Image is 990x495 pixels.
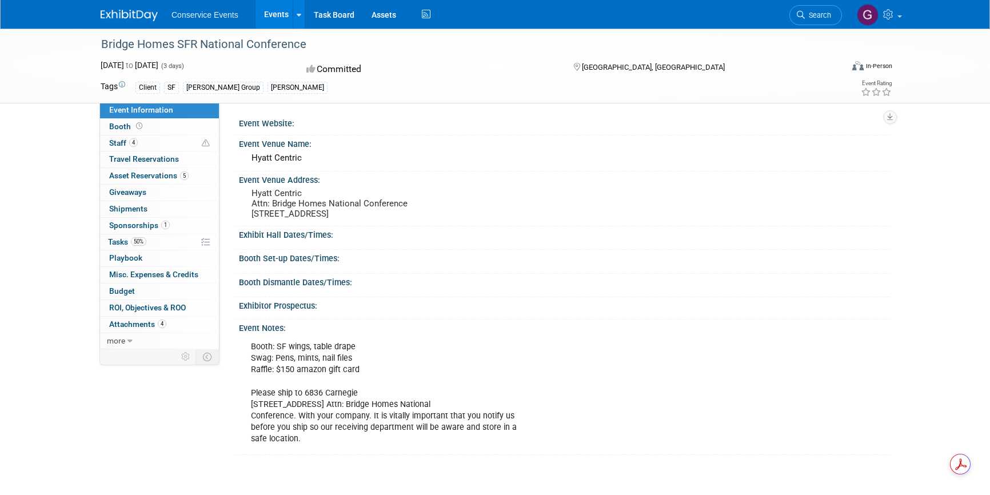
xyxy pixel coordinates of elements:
[97,34,825,55] div: Bridge Homes SFR National Conference
[100,185,219,201] a: Giveaways
[100,135,219,151] a: Staff4
[239,171,889,186] div: Event Venue Address:
[243,336,763,450] div: Booth: SF wings, table drape Swag: Pens, mints, nail files Raffle: $150 amazon gift card Please s...
[861,81,892,86] div: Event Rating
[101,10,158,21] img: ExhibitDay
[158,320,166,328] span: 4
[176,349,196,364] td: Personalize Event Tab Strip
[171,10,238,19] span: Conservice Events
[239,226,889,241] div: Exhibit Hall Dates/Times:
[100,317,219,333] a: Attachments4
[239,135,889,150] div: Event Venue Name:
[100,250,219,266] a: Playbook
[100,102,219,118] a: Event Information
[775,59,892,77] div: Event Format
[109,221,170,230] span: Sponsorships
[805,11,831,19] span: Search
[239,274,889,288] div: Booth Dismantle Dates/Times:
[239,115,889,129] div: Event Website:
[109,154,179,163] span: Travel Reservations
[183,82,264,94] div: [PERSON_NAME] Group
[857,4,879,26] img: Gayle Reese
[247,149,881,167] div: Hyatt Centric
[109,303,186,312] span: ROI, Objectives & ROO
[180,171,189,180] span: 5
[129,138,138,147] span: 4
[160,62,184,70] span: (3 days)
[135,82,160,94] div: Client
[100,119,219,135] a: Booth
[109,122,145,131] span: Booth
[252,188,497,219] pre: Hyatt Centric Attn: Bridge Homes National Conference [STREET_ADDRESS]
[239,250,889,264] div: Booth Set-up Dates/Times:
[100,218,219,234] a: Sponsorships1
[109,138,138,147] span: Staff
[164,82,179,94] div: SF
[239,297,889,312] div: Exhibitor Prospectus:
[100,234,219,250] a: Tasks50%
[100,333,219,349] a: more
[109,270,198,279] span: Misc. Expenses & Credits
[109,320,166,329] span: Attachments
[109,286,135,296] span: Budget
[100,300,219,316] a: ROI, Objectives & ROO
[268,82,328,94] div: [PERSON_NAME]
[109,171,189,180] span: Asset Reservations
[109,187,146,197] span: Giveaways
[109,253,142,262] span: Playbook
[101,81,125,94] td: Tags
[161,221,170,229] span: 1
[134,122,145,130] span: Booth not reserved yet
[202,138,210,149] span: Potential Scheduling Conflict -- at least one attendee is tagged in another overlapping event.
[100,151,219,167] a: Travel Reservations
[107,336,125,345] span: more
[109,204,147,213] span: Shipments
[100,168,219,184] a: Asset Reservations5
[109,105,173,114] span: Event Information
[100,267,219,283] a: Misc. Expenses & Credits
[239,320,889,334] div: Event Notes:
[124,61,135,70] span: to
[100,201,219,217] a: Shipments
[101,61,158,70] span: [DATE] [DATE]
[865,62,892,70] div: In-Person
[582,63,725,71] span: [GEOGRAPHIC_DATA], [GEOGRAPHIC_DATA]
[100,284,219,300] a: Budget
[108,237,146,246] span: Tasks
[131,237,146,246] span: 50%
[303,59,556,79] div: Committed
[789,5,842,25] a: Search
[196,349,219,364] td: Toggle Event Tabs
[852,61,864,70] img: Format-Inperson.png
